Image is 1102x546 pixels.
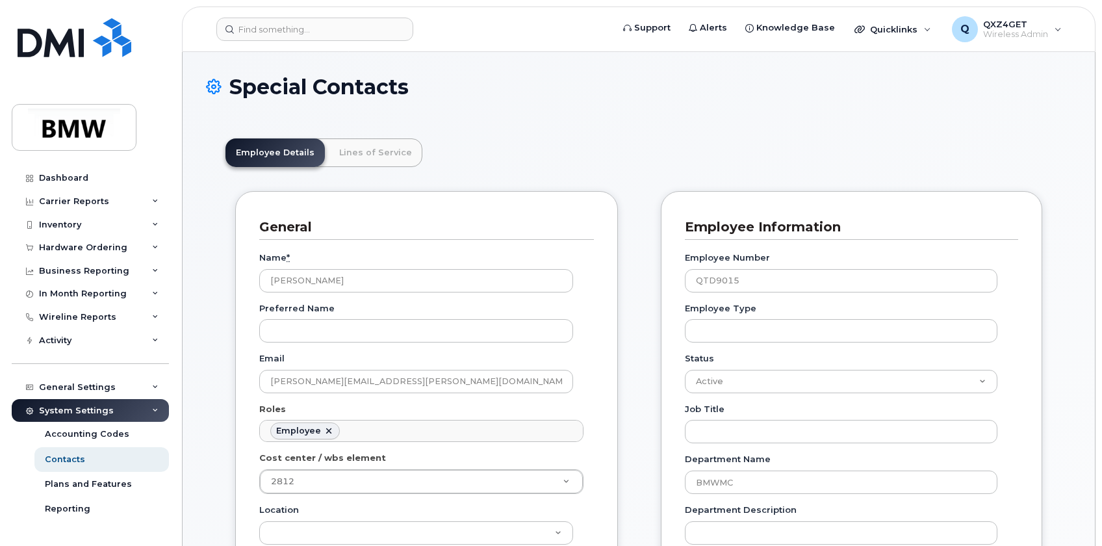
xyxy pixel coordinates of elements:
label: Job Title [685,403,724,415]
h3: General [259,218,584,236]
label: Employee Type [685,302,756,315]
label: Roles [259,403,286,415]
abbr: required [287,252,290,263]
h3: Employee Information [685,218,1008,236]
a: Employee Details [225,138,325,167]
label: Email [259,352,285,365]
label: Preferred Name [259,302,335,315]
span: 2812 [271,476,294,486]
label: Cost center / wbs element [259,452,386,464]
label: Department Description [685,504,797,516]
label: Name [259,252,290,264]
label: Location [259,504,299,516]
h1: Special Contacts [206,75,1071,98]
label: Department Name [685,453,771,465]
label: Employee Number [685,252,770,264]
div: Employee [276,426,321,436]
a: Lines of Service [329,138,422,167]
a: 2812 [260,470,583,493]
label: Status [685,352,714,365]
